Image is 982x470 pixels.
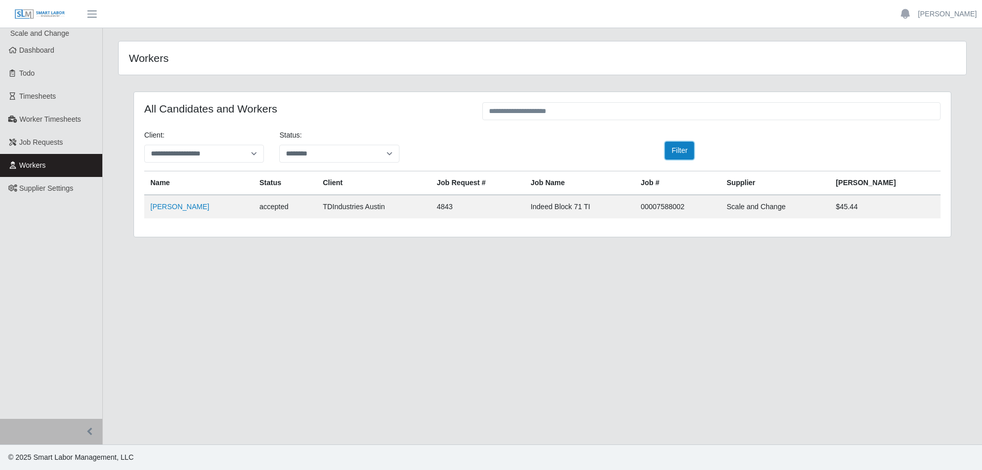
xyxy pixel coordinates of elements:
[19,115,81,123] span: Worker Timesheets
[317,195,431,218] td: TDIndustries Austin
[129,52,464,64] h4: Workers
[19,184,74,192] span: Supplier Settings
[150,203,209,211] a: [PERSON_NAME]
[830,195,941,218] td: $45.44
[431,195,524,218] td: 4843
[431,171,524,195] th: Job Request #
[14,9,65,20] img: SLM Logo
[144,130,165,141] label: Client:
[253,195,317,218] td: accepted
[10,29,69,37] span: Scale and Change
[19,69,35,77] span: Todo
[918,9,977,19] a: [PERSON_NAME]
[279,130,302,141] label: Status:
[253,171,317,195] th: Status
[721,171,830,195] th: Supplier
[19,46,55,54] span: Dashboard
[635,171,721,195] th: Job #
[19,161,46,169] span: Workers
[19,138,63,146] span: Job Requests
[144,171,253,195] th: Name
[635,195,721,218] td: 00007588002
[830,171,941,195] th: [PERSON_NAME]
[524,195,634,218] td: Indeed Block 71 TI
[8,453,133,461] span: © 2025 Smart Labor Management, LLC
[144,102,467,115] h4: All Candidates and Workers
[665,142,694,160] button: Filter
[721,195,830,218] td: Scale and Change
[19,92,56,100] span: Timesheets
[524,171,634,195] th: Job Name
[317,171,431,195] th: Client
